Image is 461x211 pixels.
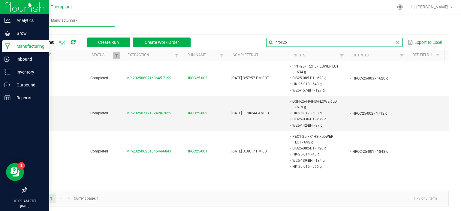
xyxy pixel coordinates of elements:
a: Filter [338,52,345,59]
p: Analytics [11,17,47,24]
p: Grow [11,30,47,37]
li: W25-142-BH - 97 g [291,122,339,128]
a: Filter [113,52,120,59]
button: Create Work Order [133,38,191,47]
a: StatusSortable [92,53,113,58]
li: HROC-25-003 - 1620 g [351,75,399,81]
p: Outbound [11,81,47,89]
input: Search by Run Name, Extraction, Machine, or Lot Number [266,38,403,47]
span: HROC25-001 [186,149,207,154]
span: Manufacturing [14,18,115,23]
p: Inventory [11,68,47,76]
a: Run NameSortable [188,53,218,58]
span: HROC25-003 [186,75,207,81]
a: Filter [173,52,180,59]
li: DIS25-085-D1 - 628 g [291,75,339,81]
a: ScheduledSortable [31,53,84,58]
li: HK-25-018 - 543 g [291,81,339,87]
a: Filter [398,52,405,59]
li: W25-139-BH - 134 g [291,158,339,164]
inline-svg: Grow [5,30,11,36]
li: DIS25-036-D1 - 679 g [291,116,339,122]
span: Completed [90,76,108,80]
a: ExtractionSortable [128,53,173,58]
inline-svg: Analytics [5,17,11,23]
li: PPP-25-FR2H3-FLOWER LOT - 634 g [291,63,339,75]
a: Filter [434,52,441,59]
p: Inbound [11,56,47,63]
span: Hi, [PERSON_NAME]! [411,5,450,9]
span: MP-20250807163645-7199 [126,76,171,80]
li: HROC-25-001 - 1848 g [351,149,399,155]
a: Completed AtSortable [233,53,285,58]
inline-svg: Outbound [5,82,11,88]
kendo-pager-info: 1 - 3 of 3 items [102,194,442,203]
a: Ref Field 1Sortable [413,53,434,58]
span: [DATE] 3:57:57 PM EDT [231,76,269,80]
li: PEC1-25-FR4H3-FLOWER LOT - 692 g [291,134,339,145]
span: MP-20250717132420-7059 [126,111,171,115]
li: HK-25-015 - 566 g [291,164,339,170]
iframe: Resource center [6,163,24,181]
th: Outputs [348,50,408,61]
span: MP-20250625134544-6841 [126,149,171,153]
span: Create Work Order [145,40,179,45]
button: Create Run [87,38,130,47]
p: [DATE] [3,204,47,208]
th: Inputs [288,50,348,61]
span: Theraplant [51,5,72,10]
div: All Runs [31,37,195,47]
span: Create Run [98,40,119,45]
span: [DATE] 3:39:17 PM EDT [231,149,269,153]
a: Manufacturing [14,14,115,27]
li: HK-25-017 - 608 g [291,110,339,116]
kendo-pager: Current page: 1 [27,191,449,206]
p: 10:09 AM EDT [3,198,47,204]
li: DIS25-082-D1 - 720 g [291,145,339,151]
span: HROC25-002 [186,110,207,116]
span: [DATE] 11:06:44 AM EDT [231,111,271,115]
div: Manage settings [396,4,404,10]
span: clear [395,40,400,45]
a: Page 1 [47,194,56,203]
span: Completed [90,111,108,115]
p: Reports [11,94,47,101]
a: Filter [218,52,225,59]
li: HROC25-002 - 1712 g [351,110,399,116]
iframe: Resource center unread badge [18,162,25,169]
span: Completed [90,149,108,153]
li: HK-25-014 - 43 g [291,151,339,157]
inline-svg: Manufacturing [5,43,11,49]
inline-svg: Reports [5,95,11,101]
inline-svg: Inbound [5,56,11,62]
li: GGH-25-FR4H3-FLOWER LOT - 619 g [291,98,339,110]
p: Manufacturing [11,43,47,50]
button: Export to Excel [406,37,444,47]
inline-svg: Inventory [5,69,11,75]
li: W25-157-BH - 127 g [291,87,339,93]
